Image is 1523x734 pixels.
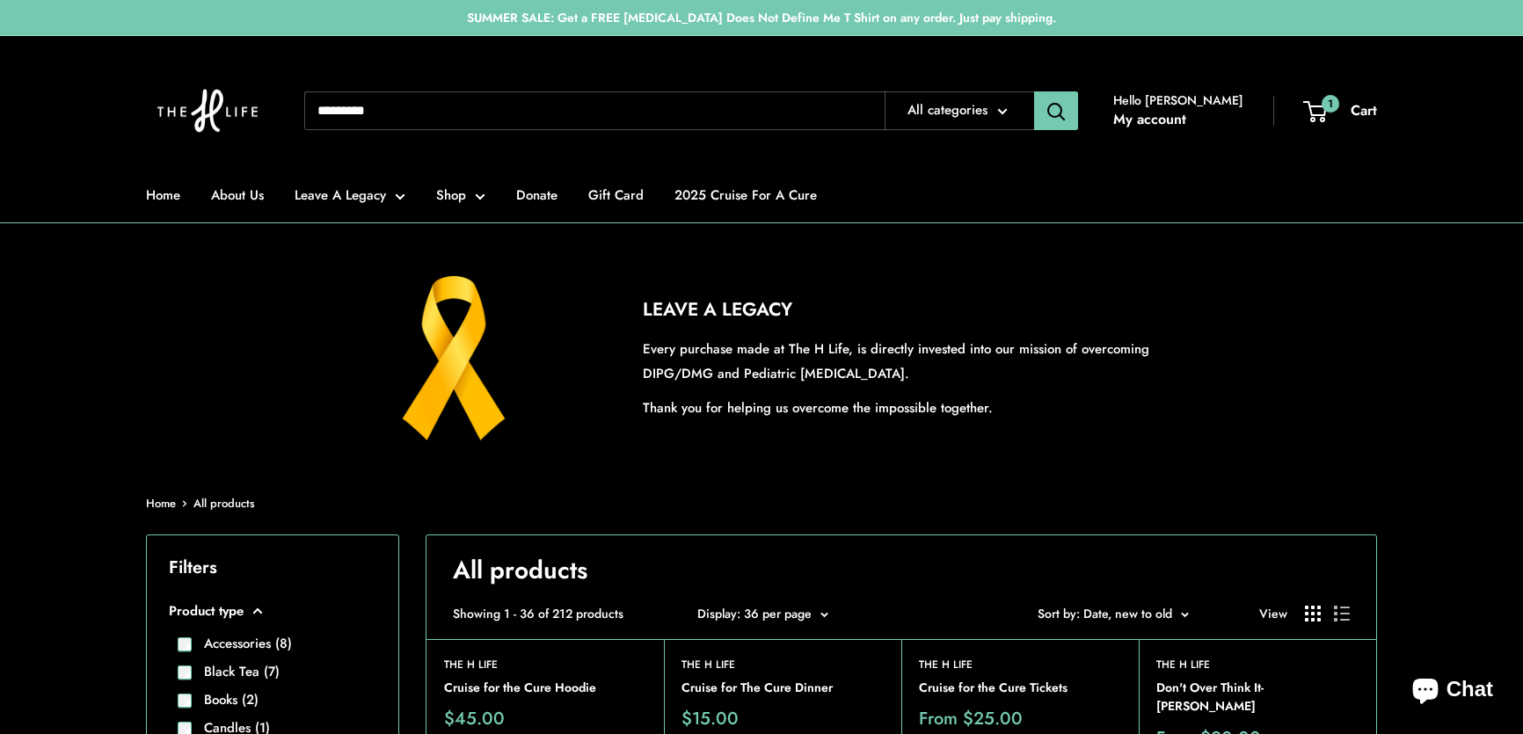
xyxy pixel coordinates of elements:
[146,183,180,207] a: Home
[146,495,176,512] a: Home
[146,54,269,168] img: The H Life
[304,91,885,130] input: Search...
[588,183,644,207] a: Gift Card
[1038,602,1189,625] button: Sort by: Date, new to old
[146,493,255,514] nav: Breadcrumb
[444,657,646,673] a: The H Life
[1259,602,1287,625] span: View
[1305,98,1377,124] a: 1 Cart
[697,602,828,625] button: Display: 36 per page
[1322,94,1339,112] span: 1
[192,634,292,654] label: Accessories (8)
[1113,106,1186,133] a: My account
[1396,663,1509,720] inbox-online-store-chat: Shopify online store chat
[1334,606,1350,621] button: Display products as list
[681,679,884,698] a: Cruise for The Cure Dinner
[192,690,259,710] label: Books (2)
[516,183,557,207] a: Donate
[436,183,485,207] a: Shop
[1156,679,1359,716] a: Don't Over Think It- [PERSON_NAME]
[919,657,1121,673] a: The H Life
[453,602,623,625] span: Showing 1 - 36 of 212 products
[919,710,1023,728] span: From $25.00
[444,710,505,728] span: $45.00
[674,183,817,207] a: 2025 Cruise For A Cure
[1113,89,1243,112] span: Hello [PERSON_NAME]
[444,679,646,698] a: Cruise for the Cure Hoodie
[919,679,1121,698] a: Cruise for the Cure Tickets
[169,599,376,623] button: Product type
[643,296,1192,324] h2: LEAVE A LEGACY
[681,710,739,728] span: $15.00
[453,553,1350,588] h1: All products
[192,662,280,682] label: Black Tea (7)
[1351,100,1377,120] span: Cart
[643,396,1192,420] p: Thank you for helping us overcome the impossible together.
[211,183,264,207] a: About Us
[1034,91,1078,130] button: Search
[169,551,376,584] p: Filters
[193,495,255,512] a: All products
[295,183,405,207] a: Leave A Legacy
[1038,605,1172,622] span: Sort by: Date, new to old
[643,337,1192,386] p: Every purchase made at The H Life, is directly invested into our mission of overcoming DIPG/DMG a...
[1156,657,1359,673] a: The H Life
[697,605,812,622] span: Display: 36 per page
[681,657,884,673] a: The H Life
[1305,606,1321,621] button: Display products as grid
